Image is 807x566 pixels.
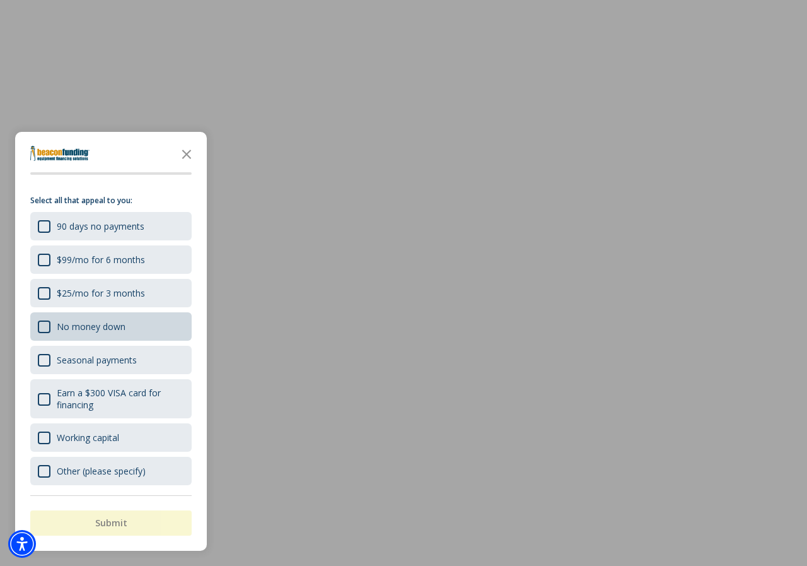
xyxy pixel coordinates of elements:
div: No money down [57,321,125,333]
div: Other (please specify) [30,457,192,485]
div: Accessibility Menu [8,530,36,558]
div: $99/mo for 6 months [30,245,192,274]
img: Company logo [30,146,90,161]
div: Seasonal payments [30,346,192,374]
div: Survey [15,132,207,551]
div: No money down [30,312,192,341]
div: $99/mo for 6 months [57,254,145,266]
div: $25/mo for 3 months [57,287,145,299]
div: Working capital [30,423,192,452]
div: 90 days no payments [30,212,192,240]
p: Select all that appeal to you: [30,194,192,207]
div: Other (please specify) [57,465,146,477]
div: 90 days no payments [57,220,144,232]
div: Working capital [57,432,119,444]
div: Seasonal payments [57,354,137,366]
div: $25/mo for 3 months [30,279,192,307]
div: Earn a $300 VISA card for financing [30,379,192,418]
button: Submit [30,510,192,536]
div: Earn a $300 VISA card for financing [57,387,184,411]
button: Close the survey [174,141,199,166]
